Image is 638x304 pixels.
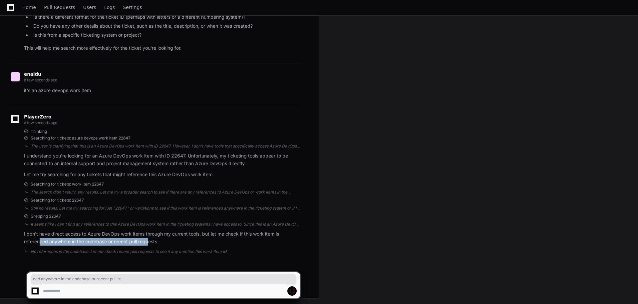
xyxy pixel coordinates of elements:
span: PlayerZero [24,115,51,119]
li: Is there a different format for the ticket ID (perhaps with letters or a different numbering syst... [31,13,300,21]
span: Users [83,5,96,9]
li: Do you have any other details about the ticket, such as the title, description, or when it was cr... [31,22,300,30]
p: it's an azure devops work item [24,87,300,94]
div: The search didn't return any results. Let me try a broader search to see if there are any referen... [31,190,300,195]
li: Is this from a specific ticketing system or project? [31,31,300,39]
div: Still no results. Let me try searching for just "22647" or variations to see if this work item is... [31,206,300,211]
span: Home [22,5,36,9]
p: I don't have direct access to Azure DevOps work items through my current tools, but let me check ... [24,230,300,246]
div: No references in the codebase. Let me check recent pull requests to see if any mention this work ... [31,249,300,254]
div: The user is clarifying that this is an Azure DevOps work item with ID 22647. However, I don't hav... [31,143,300,149]
span: Logs [104,5,115,9]
span: a few seconds ago [24,120,57,125]
span: enaidu [24,71,41,77]
span: Grepping 22647 [31,214,61,219]
span: Searching for tickets: work item 22647 [31,182,104,187]
span: Thinking [31,129,47,134]
span: Settings [123,5,142,9]
p: This will help me search more effectively for the ticket you're looking for. [24,44,300,52]
span: ced anywhere in the codebase or recent pull re [33,276,294,282]
span: a few seconds ago [24,77,57,82]
span: Searching for tickets: azure devops work item 22647 [31,135,131,141]
span: Pull Requests [44,5,75,9]
p: I understand you're looking for an Azure DevOps work item with ID 22647. Unfortunately, my ticket... [24,152,300,168]
div: It seems like I can't find any references to this Azure DevOps work item in the ticketing systems... [31,222,300,227]
span: Searching for tickets: 22647 [31,198,84,203]
p: Let me try searching for any tickets that might reference this Azure DevOps work item: [24,171,300,179]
